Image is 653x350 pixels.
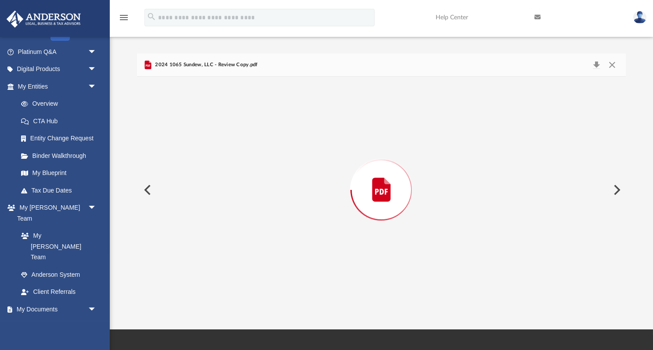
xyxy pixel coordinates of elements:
a: Digital Productsarrow_drop_down [6,61,110,78]
a: My Entitiesarrow_drop_down [6,78,110,95]
a: Entity Change Request [12,130,110,147]
button: Close [604,59,620,71]
a: My Blueprint [12,164,105,182]
a: Overview [12,95,110,113]
a: My Documentsarrow_drop_down [6,300,105,318]
img: Anderson Advisors Platinum Portal [4,11,83,28]
span: arrow_drop_down [88,300,105,318]
span: arrow_drop_down [88,199,105,217]
button: Previous File [137,178,156,202]
span: arrow_drop_down [88,43,105,61]
div: Preview [137,54,626,303]
a: Binder Walkthrough [12,147,110,164]
a: CTA Hub [12,112,110,130]
span: arrow_drop_down [88,78,105,96]
a: Platinum Q&Aarrow_drop_down [6,43,110,61]
a: My [PERSON_NAME] Teamarrow_drop_down [6,199,105,227]
button: Download [588,59,604,71]
span: arrow_drop_down [88,61,105,79]
a: Anderson System [12,266,105,283]
button: Next File [606,178,626,202]
a: Box [12,318,101,336]
a: Tax Due Dates [12,182,110,199]
img: User Pic [633,11,646,24]
i: menu [119,12,129,23]
a: menu [119,17,129,23]
a: My [PERSON_NAME] Team [12,227,101,266]
span: 2024 1065 Sundew, LLC - Review Copy.pdf [153,61,258,69]
a: Client Referrals [12,283,105,301]
i: search [147,12,156,21]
